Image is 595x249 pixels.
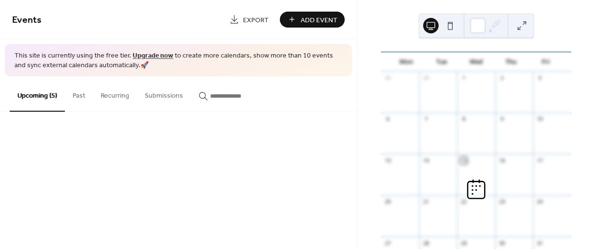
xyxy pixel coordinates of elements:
[422,157,429,164] div: 14
[422,198,429,205] div: 21
[498,198,505,205] div: 23
[459,52,494,72] div: Wed
[301,15,337,25] span: Add Event
[280,12,345,28] button: Add Event
[460,157,467,164] div: 15
[494,52,529,72] div: Thu
[137,76,191,111] button: Submissions
[536,198,543,205] div: 24
[12,11,42,29] span: Events
[536,239,543,247] div: 31
[384,74,391,82] div: 29
[460,239,467,247] div: 29
[529,52,564,72] div: Fri
[498,116,505,123] div: 9
[424,52,459,72] div: Tue
[384,198,391,205] div: 20
[384,239,391,247] div: 27
[498,74,505,82] div: 2
[10,76,65,112] button: Upcoming (5)
[536,116,543,123] div: 10
[536,74,543,82] div: 3
[460,116,467,123] div: 8
[422,74,429,82] div: 30
[65,76,93,111] button: Past
[536,157,543,164] div: 17
[460,74,467,82] div: 1
[93,76,137,111] button: Recurring
[498,239,505,247] div: 30
[384,116,391,123] div: 6
[133,49,173,62] a: Upgrade now
[243,15,269,25] span: Export
[422,116,429,123] div: 7
[389,52,424,72] div: Mon
[15,51,342,70] span: This site is currently using the free tier. to create more calendars, show more than 10 events an...
[498,157,505,164] div: 16
[384,157,391,164] div: 13
[222,12,276,28] a: Export
[460,198,467,205] div: 22
[422,239,429,247] div: 28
